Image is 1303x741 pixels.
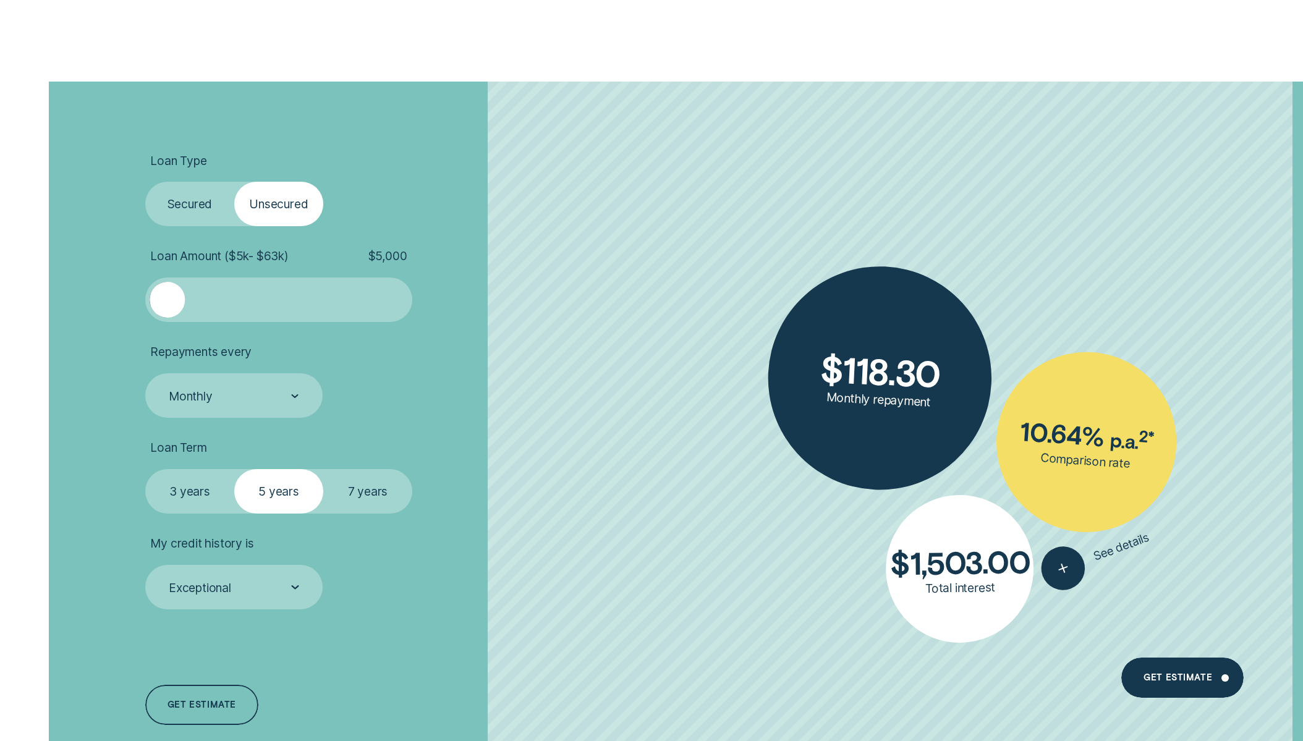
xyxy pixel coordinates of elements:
div: Exceptional [169,580,231,595]
label: Unsecured [234,182,323,226]
span: Loan Type [150,153,206,168]
div: Monthly [169,389,213,404]
label: 5 years [234,469,323,514]
span: See details [1091,530,1150,564]
a: Get Estimate [1121,658,1243,698]
span: Loan Amount ( $5k - $63k ) [150,248,289,263]
label: 3 years [145,469,234,514]
label: Secured [145,182,234,226]
span: My credit history is [150,536,253,551]
label: 7 years [323,469,412,514]
span: Repayments every [150,344,252,359]
a: Get estimate [145,685,258,725]
span: Loan Term [150,440,206,455]
button: See details [1035,517,1155,597]
span: $ 5,000 [368,248,407,263]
